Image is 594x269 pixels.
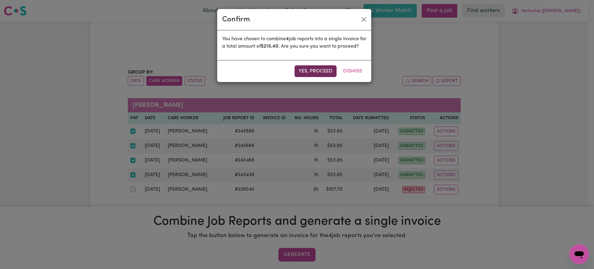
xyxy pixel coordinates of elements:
button: Close [359,15,369,24]
div: Confirm [222,14,250,25]
span: You have chosen to combine job reports into a single invoice for a total amount of . Are you sure... [222,37,366,49]
button: Yes, proceed [295,65,337,77]
b: $ 215.40 [261,44,278,49]
iframe: Button to launch messaging window [569,244,589,264]
button: Dismiss [339,65,366,77]
b: 4 [286,37,289,41]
